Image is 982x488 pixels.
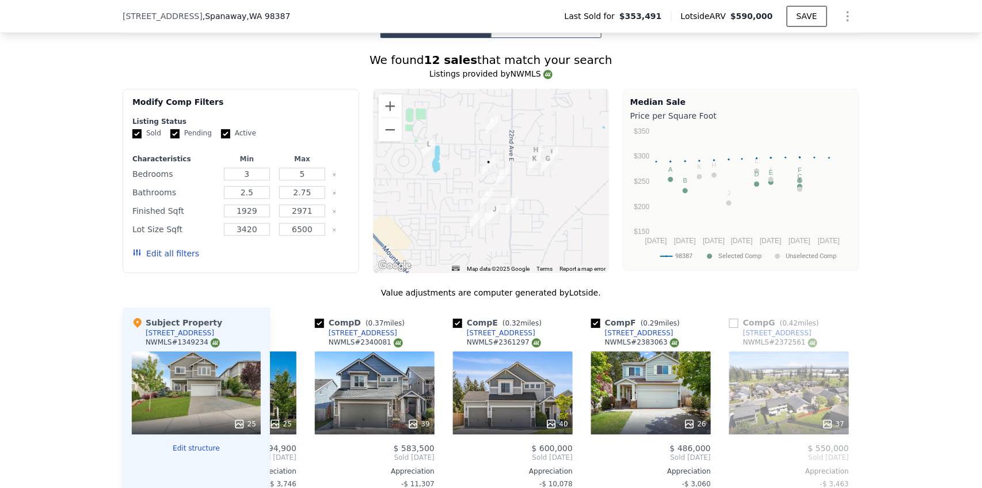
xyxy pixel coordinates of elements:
[528,153,541,172] div: 2426 195th St E
[132,248,199,259] button: Edit all filters
[532,444,573,453] span: $ 600,000
[315,467,435,476] div: Appreciation
[423,138,435,158] div: 1316 193rd St E
[675,252,692,260] text: 98387
[808,338,817,347] img: NWMLS Logo
[498,319,546,327] span: ( miles)
[729,453,849,462] span: Sold [DATE]
[315,328,397,338] a: [STREET_ADDRESS]
[315,317,409,328] div: Comp D
[668,166,673,173] text: A
[146,338,220,347] div: NWMLS # 1349234
[670,338,679,347] img: NWMLS Logo
[132,444,261,453] button: Edit structure
[808,444,849,453] span: $ 550,000
[482,156,495,176] div: 19507 19th Avenue Ct E
[559,266,606,272] a: Report a map error
[630,124,852,268] div: A chart.
[684,418,706,430] div: 26
[539,480,573,488] span: -$ 10,078
[698,163,702,170] text: K
[132,317,222,328] div: Subject Property
[470,210,483,229] div: 20122 18th Avenue Ct E
[123,68,859,80] div: Listings provided by NWMLS
[452,266,460,271] button: Keyboard shortcuts
[542,153,554,172] div: 19424 26th Avenue Ct E
[486,115,498,135] div: 19005 19th Avenue Ct E
[505,319,521,327] span: 0.32
[636,319,684,327] span: ( miles)
[605,338,679,347] div: NWMLS # 2383063
[394,444,435,453] span: $ 583,500
[787,6,827,27] button: SAVE
[132,221,217,237] div: Lot Size Sqft
[132,203,217,219] div: Finished Sqft
[546,146,558,166] div: 19403 26th Avenue Ct E
[221,128,256,138] label: Active
[645,237,667,245] text: [DATE]
[718,252,762,260] text: Selected Comp
[481,210,493,229] div: 20119 19th Ave E
[379,118,402,141] button: Zoom out
[170,128,212,138] label: Pending
[755,157,759,164] text: L
[132,96,349,117] div: Modify Comp Filters
[277,154,328,164] div: Max
[424,53,478,67] strong: 12 sales
[221,129,230,138] input: Active
[565,10,620,22] span: Last Sold for
[769,168,773,175] text: E
[591,467,711,476] div: Appreciation
[256,444,296,453] span: $ 594,900
[361,319,409,327] span: ( miles)
[132,117,349,126] div: Listing Status
[408,418,430,430] div: 39
[836,5,859,28] button: Show Options
[822,418,844,430] div: 37
[591,317,684,328] div: Comp F
[630,108,852,124] div: Price per Square Foot
[619,10,662,22] span: $353,491
[496,167,508,187] div: 2122 196th Street Ct E
[634,127,650,135] text: $350
[798,175,803,182] text: G
[132,129,142,138] input: Sold
[488,203,501,223] div: 2009 201st St E
[269,418,292,430] div: 25
[332,209,337,214] button: Clear
[234,418,256,430] div: 25
[798,167,802,173] text: F
[376,258,414,273] img: Google
[332,191,337,195] button: Clear
[329,338,403,347] div: NWMLS # 2340081
[532,338,541,347] img: NWMLS Logo
[132,128,161,138] label: Sold
[132,184,217,201] div: Bathrooms
[401,480,435,488] span: -$ 11,307
[211,338,220,347] img: NWMLS Logo
[132,154,217,164] div: Characteristics
[743,328,812,338] div: [STREET_ADDRESS]
[634,228,650,236] text: $150
[783,319,798,327] span: 0.42
[123,52,859,68] div: We found that match your search
[453,317,546,328] div: Comp E
[170,129,180,138] input: Pending
[123,10,203,22] span: [STREET_ADDRESS]
[530,144,542,164] div: 19402 25th Ave E
[591,328,673,338] a: [STREET_ADDRESS]
[506,195,519,215] div: 2502 200th Street Ct E
[731,237,753,245] text: [DATE]
[729,467,849,476] div: Appreciation
[630,96,852,108] div: Median Sale
[728,190,731,196] text: J
[591,453,711,462] span: Sold [DATE]
[730,12,773,21] span: $590,000
[820,480,849,488] span: -$ 3,463
[467,338,541,347] div: NWMLS # 2361297
[712,161,717,168] text: H
[703,237,725,245] text: [DATE]
[123,287,859,298] div: Value adjustments are computer generated by Lotside .
[786,252,837,260] text: Unselected Comp
[729,317,824,328] div: Comp G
